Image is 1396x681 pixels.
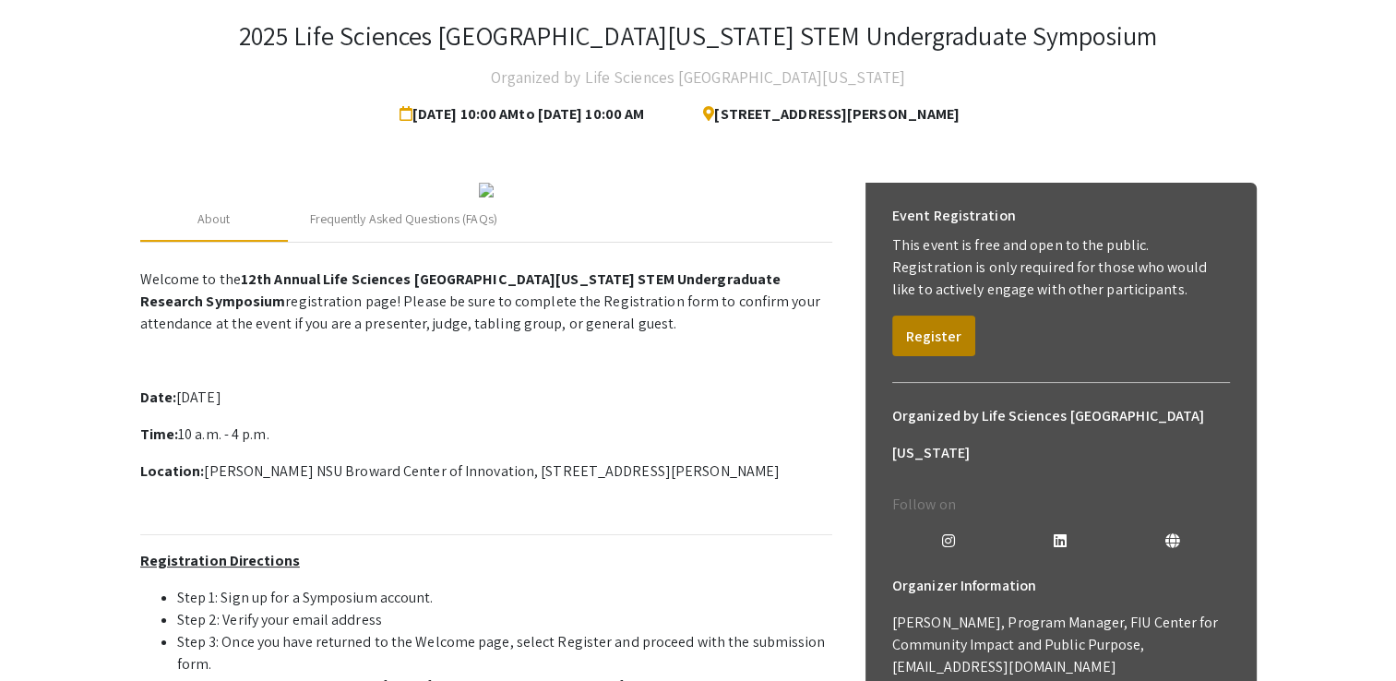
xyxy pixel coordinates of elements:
button: Register [892,316,975,356]
p: Follow on [892,494,1230,516]
span: [STREET_ADDRESS][PERSON_NAME] [688,96,960,133]
u: Registration Directions [140,551,300,570]
iframe: Chat [14,598,78,667]
p: [PERSON_NAME] NSU Broward Center of Innovation, [STREET_ADDRESS][PERSON_NAME] [140,460,832,483]
li: Step 1: Sign up for a Symposium account. [177,587,832,609]
strong: 12th Annual Life Sciences [GEOGRAPHIC_DATA][US_STATE] STEM Undergraduate Research Symposium [140,269,782,311]
p: [PERSON_NAME], Program Manager, FIU Center for Community Impact and Public Purpose, [EMAIL_ADDRES... [892,612,1230,678]
strong: Location: [140,461,205,481]
div: About [197,209,231,229]
h6: Organized by Life Sciences [GEOGRAPHIC_DATA][US_STATE] [892,398,1230,472]
strong: Date: [140,388,177,407]
span: [DATE] 10:00 AM to [DATE] 10:00 AM [400,96,651,133]
h4: Organized by Life Sciences [GEOGRAPHIC_DATA][US_STATE] [491,59,904,96]
li: Step 3: Once you have returned to the Welcome page, select Register and proceed with the submissi... [177,631,832,675]
p: 10 a.m. - 4 p.m. [140,424,832,446]
h6: Organizer Information [892,567,1230,604]
p: Welcome to the registration page! Please be sure to complete the Registration form to confirm you... [140,269,832,335]
h3: 2025 Life Sciences [GEOGRAPHIC_DATA][US_STATE] STEM Undergraduate Symposium [239,20,1157,52]
li: Step 2: Verify your email address [177,609,832,631]
p: [DATE] [140,387,832,409]
p: This event is free and open to the public. Registration is only required for those who would like... [892,234,1230,301]
h6: Event Registration [892,197,1016,234]
strong: Time: [140,424,179,444]
img: 32153a09-f8cb-4114-bf27-cfb6bc84fc69.png [479,183,494,197]
div: Frequently Asked Questions (FAQs) [310,209,497,229]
